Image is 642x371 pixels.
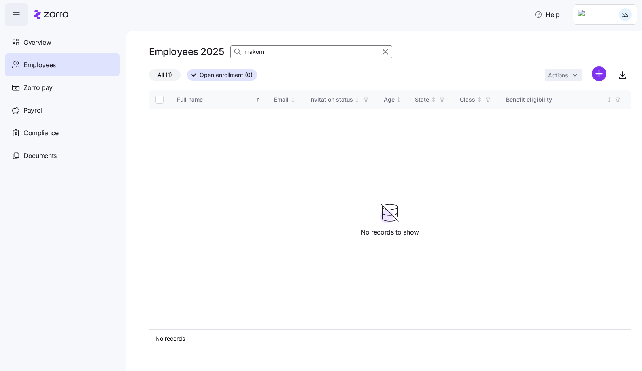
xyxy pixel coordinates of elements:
span: Overview [23,37,51,47]
div: No records [155,335,624,343]
a: Documents [5,144,120,167]
th: Benefit eligibilityNot sorted [500,90,629,109]
img: b3a65cbeab486ed89755b86cd886e362 [619,8,632,21]
th: Full nameSorted ascending [170,90,268,109]
input: Search Employees [230,45,392,58]
div: Full name [177,95,254,104]
span: Employees [23,60,56,70]
a: Overview [5,31,120,53]
a: Employees [5,53,120,76]
input: Select all records [155,96,164,104]
div: Not sorted [431,97,436,102]
span: Payroll [23,105,44,115]
span: Help [534,10,560,19]
span: Zorro pay [23,83,53,93]
h1: Employees 2025 [149,45,224,58]
img: Employer logo [578,10,607,19]
span: All (1) [157,70,172,80]
a: Zorro pay [5,76,120,99]
span: Documents [23,151,57,161]
div: Benefit eligibility [506,95,605,104]
button: Help [528,6,566,23]
th: Invitation statusNot sorted [303,90,377,109]
div: Not sorted [396,97,402,102]
th: StateNot sorted [408,90,453,109]
th: EmailNot sorted [268,90,303,109]
th: AgeNot sorted [377,90,409,109]
div: Email [274,95,289,104]
th: ClassNot sorted [453,90,500,109]
span: No records to show [361,227,419,237]
div: Sorted ascending [255,97,261,102]
div: Not sorted [354,97,360,102]
div: State [415,95,429,104]
div: Not sorted [606,97,612,102]
div: Class [460,95,475,104]
svg: add icon [592,66,606,81]
button: Actions [545,69,582,81]
div: Not sorted [290,97,296,102]
a: Compliance [5,122,120,144]
div: Not sorted [477,97,483,102]
span: Compliance [23,128,59,138]
span: Open enrollment (0) [200,70,253,80]
span: Actions [548,72,568,78]
div: Invitation status [309,95,353,104]
div: Age [384,95,395,104]
a: Payroll [5,99,120,122]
